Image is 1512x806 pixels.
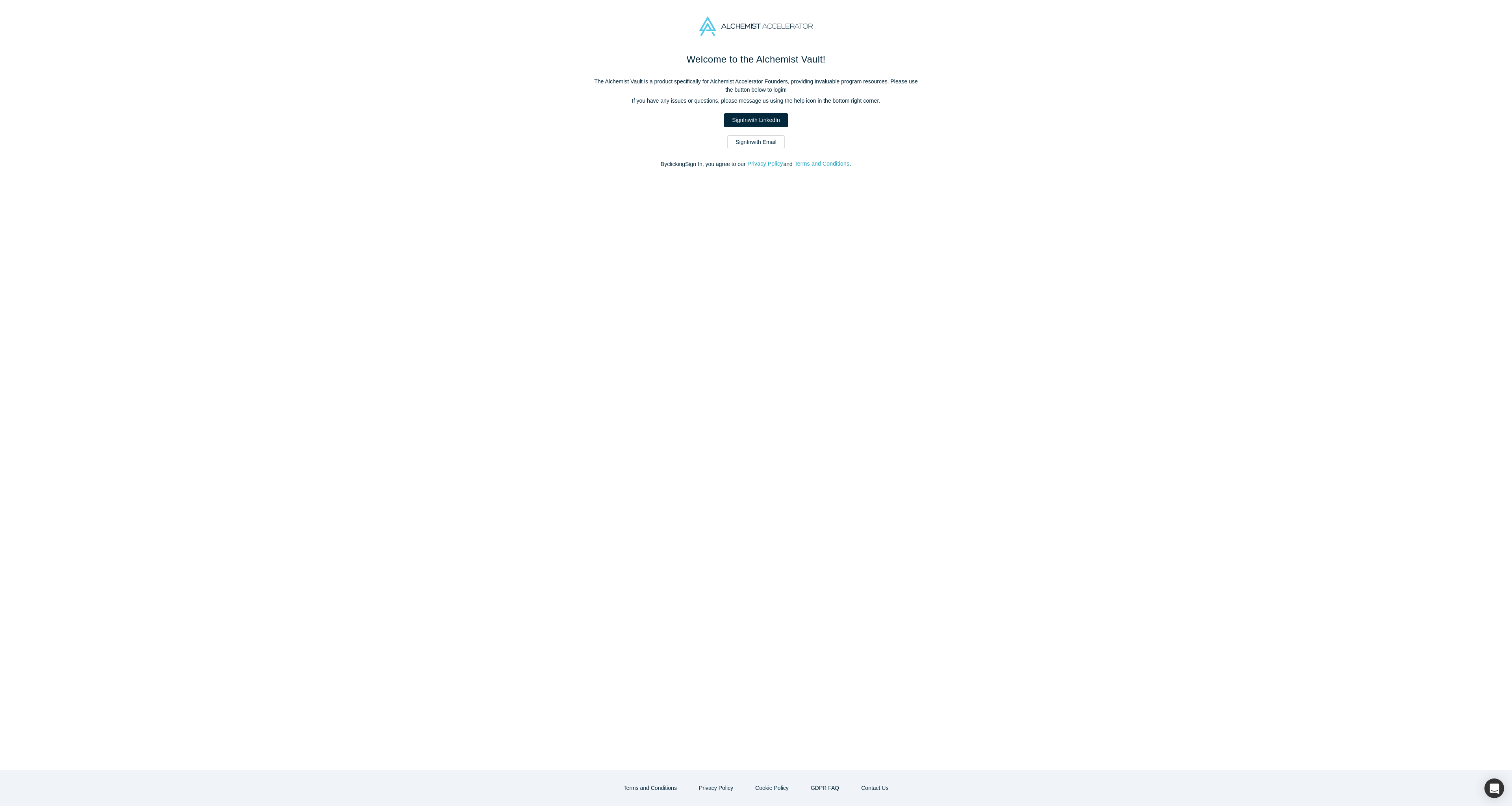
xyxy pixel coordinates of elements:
p: If you have any issues or questions, please message us using the help icon in the bottom right co... [591,97,921,105]
p: The Alchemist Vault is a product specifically for Alchemist Accelerator Founders, providing inval... [591,77,921,94]
button: Privacy Policy [691,781,741,795]
button: Cookie Policy [747,781,797,795]
a: GDPR FAQ [802,781,847,795]
button: Privacy Policy [747,159,783,168]
img: Alchemist Accelerator Logo [699,17,813,36]
button: Terms and Conditions [615,781,685,795]
button: Terms and Conditions [794,159,850,168]
a: SignInwith Email [727,135,785,149]
h1: Welcome to the Alchemist Vault! [591,52,921,66]
p: By clicking Sign In , you agree to our and . [591,160,921,168]
a: SignInwith LinkedIn [724,113,788,127]
button: Contact Us [853,781,897,795]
